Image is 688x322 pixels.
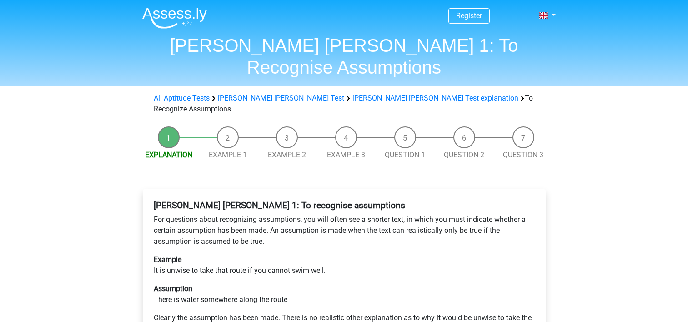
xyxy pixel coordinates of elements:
p: There is water somewhere along the route [154,283,535,305]
b: Assumption [154,284,192,293]
a: Example 2 [268,151,306,159]
h1: [PERSON_NAME] [PERSON_NAME] 1: To Recognise Assumptions [135,35,553,78]
b: [PERSON_NAME] [PERSON_NAME] 1: To recognise assumptions [154,200,405,211]
a: Question 2 [444,151,484,159]
div: To Recognize Assumptions [150,93,538,115]
a: Example 3 [327,151,365,159]
b: Example [154,255,181,264]
img: Assessly [142,7,207,29]
a: Register [456,11,482,20]
a: Question 3 [503,151,543,159]
a: [PERSON_NAME] [PERSON_NAME] Test [218,94,344,102]
a: All Aptitude Tests [154,94,210,102]
a: [PERSON_NAME] [PERSON_NAME] Test explanation [352,94,518,102]
p: For questions about recognizing assumptions, you will often see a shorter text, in which you must... [154,214,535,247]
a: Explanation [145,151,192,159]
a: Example 1 [209,151,247,159]
p: It is unwise to take that route if you cannot swim well. [154,254,535,276]
a: Question 1 [385,151,425,159]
